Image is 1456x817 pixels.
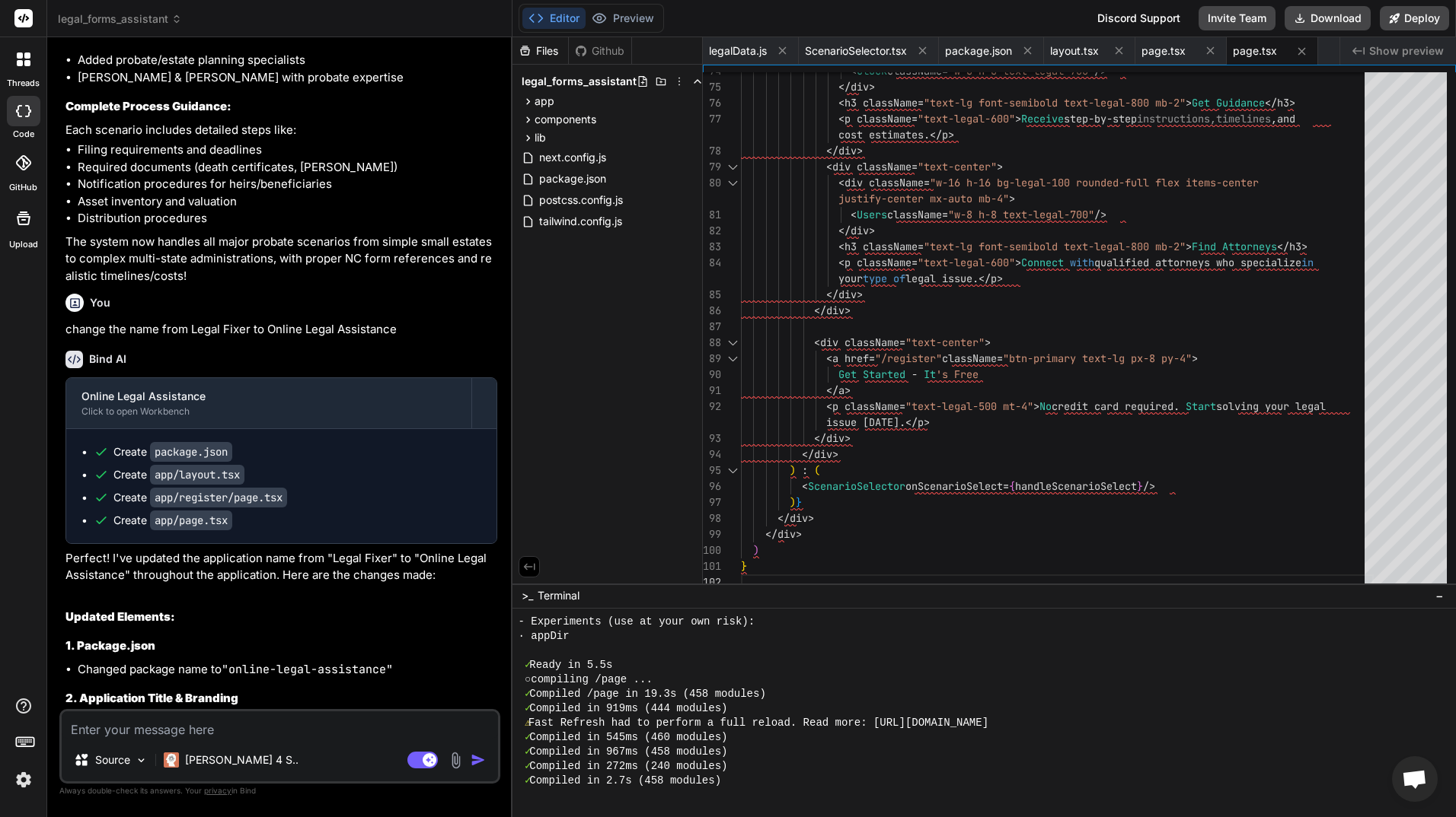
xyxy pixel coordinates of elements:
span: { [1009,479,1015,493]
span: ✓ [525,774,529,788]
span: solving your legal [1216,399,1326,413]
span: legal_forms_assistant [522,74,637,89]
span: lib [535,130,546,145]
div: Files [512,43,568,59]
span: > [845,304,851,317]
span: < [826,351,832,365]
span: > [997,272,1003,285]
span: ✓ [525,730,529,745]
span: = [912,160,918,173]
span: next.config.js [538,148,608,167]
span: 's Free [936,367,979,381]
span: ○ [525,672,531,687]
span: > [1033,399,1039,413]
span: : [802,463,808,477]
p: change the name from Legal Fixer to Online Legal Assistance [65,321,497,339]
span: and [1277,112,1295,126]
span: </ [814,431,826,445]
div: 93 [703,431,721,447]
code: package.json [150,442,232,462]
div: 82 [703,223,721,239]
span: /> [1094,208,1106,221]
span: < [851,208,857,221]
span: </ [826,383,838,397]
span: > [857,288,863,301]
span: = [1003,479,1009,493]
span: > [857,144,863,157]
span: > [1186,240,1192,253]
span: step [1064,112,1088,126]
span: > [1186,96,1192,110]
span: = [912,256,918,269]
div: Click to collapse the range. [723,463,742,478]
span: > [1289,96,1295,110]
span: privacy [204,786,231,795]
span: postcss.config.js [538,191,624,209]
span: </ [838,80,851,94]
span: "text-legal-500 mt-4" [905,399,1033,413]
span: div [826,304,845,317]
span: - [1088,112,1094,126]
span: = [918,240,924,253]
span: > [869,80,875,94]
span: credit card required [1052,399,1173,413]
div: 88 [703,335,721,351]
span: ✓ [525,759,529,774]
span: > [1192,351,1198,365]
div: 92 [703,399,721,415]
li: Notification procedures for heirs/beneficiaries [78,176,497,193]
span: ScenarioSelector.tsx [805,43,907,59]
span: < [838,112,845,126]
span: > [985,335,991,349]
span: package.json [945,43,1012,59]
span: div [826,431,845,445]
span: div [838,288,857,301]
div: 102 [703,574,721,590]
span: } [796,495,802,509]
span: < [826,399,832,413]
span: instructions [1137,112,1210,126]
div: 84 [703,255,721,271]
code: "online-legal-assistance" [222,662,393,677]
div: Create [113,467,244,482]
span: < [838,256,845,269]
span: Guidance [1216,96,1265,110]
span: = [924,176,930,189]
span: of [893,272,905,285]
span: components [535,112,596,127]
code: app/register/page.tsx [150,488,287,507]
span: with [1070,256,1094,269]
div: 76 [703,95,721,111]
button: − [1432,583,1447,608]
div: 97 [703,494,721,510]
div: 99 [703,526,721,542]
span: "/register" [875,351,942,365]
span: } [1137,479,1143,493]
span: legal issue [905,272,972,285]
div: Create [113,444,232,459]
span: < [838,96,845,110]
div: 101 [703,558,721,574]
span: Compiled in 919ms (444 modules) [529,701,727,716]
span: .</ [924,128,942,141]
div: Discord Support [1088,6,1189,30]
button: Preview [586,8,660,29]
span: > [869,224,875,237]
span: > [1301,240,1308,253]
span: handleScenarioSelect [1015,479,1137,493]
span: </ [765,527,777,541]
div: 91 [703,383,721,399]
div: 95 [703,463,721,478]
span: page.tsx [1141,43,1186,59]
button: Online Legal AssistanceClick to open Workbench [66,378,471,428]
li: Required documents (death certificates, [PERSON_NAME]) [78,159,497,176]
code: app/layout.tsx [150,465,244,485]
span: p [991,272,997,285]
span: app [535,94,554,109]
div: Click to collapse the range. [723,175,742,191]
span: > [796,527,802,541]
div: 77 [703,111,721,127]
div: Create [113,490,287,505]
li: Distribution procedures [78,210,497,227]
p: Each scenario includes detailed steps like: [65,122,497,139]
